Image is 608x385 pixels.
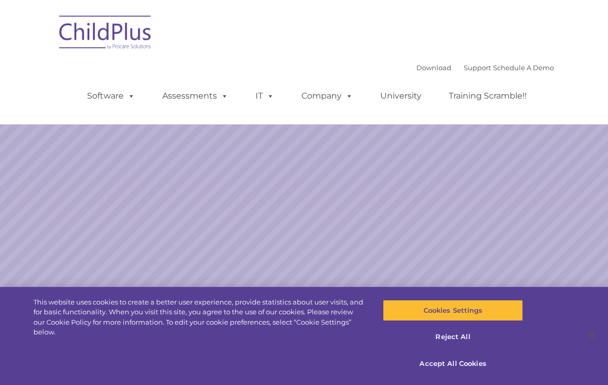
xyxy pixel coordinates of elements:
[33,297,365,338] div: This website uses cookies to create a better user experience, provide statistics about user visit...
[77,86,145,106] a: Software
[416,63,451,72] a: Download
[383,353,522,375] button: Accept All Cookies
[493,63,554,72] a: Schedule A Demo
[291,86,363,106] a: Company
[438,86,537,106] a: Training Scramble!!
[152,86,239,106] a: Assessments
[416,63,554,72] font: |
[383,327,522,348] button: Reject All
[580,324,603,346] button: Close
[464,63,491,72] a: Support
[54,8,157,60] img: ChildPlus by Procare Solutions
[245,86,284,106] a: IT
[383,300,522,322] button: Cookies Settings
[370,86,432,106] a: University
